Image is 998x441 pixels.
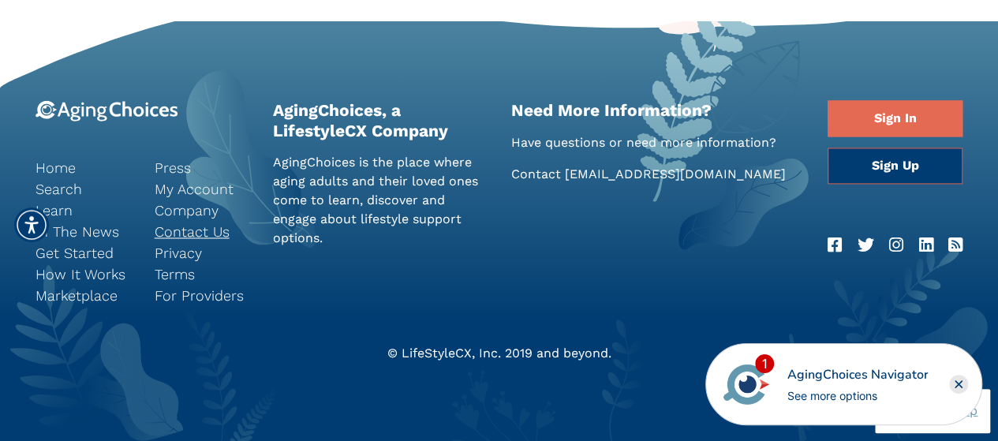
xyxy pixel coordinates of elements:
div: Close [949,375,968,394]
p: AgingChoices is the place where aging adults and their loved ones come to learn, discover and eng... [273,153,487,248]
div: © LifeStyleCX, Inc. 2019 and beyond. [24,344,974,363]
a: My Account [155,178,250,200]
a: Sign Up [828,148,962,184]
a: Instagram [889,233,903,258]
img: avatar [720,357,773,411]
a: Contact Us [155,221,250,242]
a: For Providers [155,285,250,306]
a: LinkedIn [919,233,933,258]
a: Sign In [828,100,962,136]
div: See more options [787,387,928,404]
a: Company [155,200,250,221]
a: RSS Feed [948,233,962,258]
div: 1 [755,354,774,373]
a: Marketplace [36,285,131,306]
img: 9-logo.svg [36,100,178,121]
h2: AgingChoices, a LifestyleCX Company [273,100,487,140]
a: Get Started [36,242,131,263]
a: Privacy [155,242,250,263]
h2: Need More Information? [511,100,805,120]
a: [EMAIL_ADDRESS][DOMAIN_NAME] [565,166,786,181]
p: Contact [511,165,805,184]
a: Twitter [858,233,874,258]
p: Have questions or need more information? [511,133,805,152]
a: Facebook [828,233,842,258]
div: Accessibility Menu [14,207,49,242]
div: AgingChoices Navigator [787,365,928,384]
a: Learn [36,200,131,221]
a: Home [36,157,131,178]
a: Press [155,157,250,178]
a: In The News [36,221,131,242]
a: How It Works [36,263,131,285]
a: Terms [155,263,250,285]
a: Search [36,178,131,200]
